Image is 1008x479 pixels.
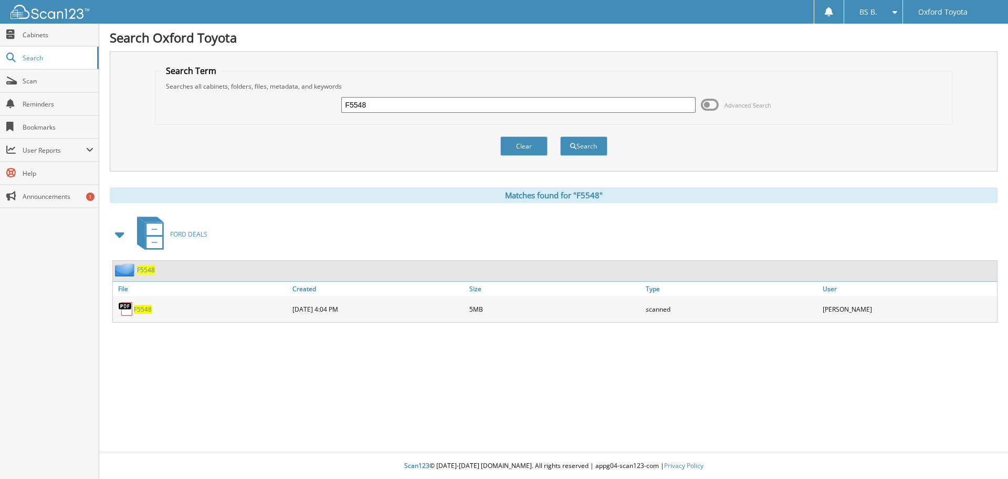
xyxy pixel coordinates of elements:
span: Bookmarks [23,123,93,132]
span: Cabinets [23,30,93,39]
span: Scan [23,77,93,86]
a: FORD DEALS [131,214,207,255]
span: Search [23,54,92,62]
div: Matches found for "F5548" [110,187,997,203]
a: F5548 [137,265,155,274]
span: FORD DEALS [170,230,207,239]
a: Size [467,282,644,296]
button: Search [560,136,607,156]
span: Announcements [23,192,93,201]
span: Scan123 [404,461,429,470]
img: folder2.png [115,263,137,276]
legend: Search Term [161,65,222,77]
span: Oxford Toyota [918,9,968,15]
span: Advanced Search [724,101,771,109]
a: Privacy Policy [664,461,703,470]
div: Searches all cabinets, folders, files, metadata, and keywords [161,82,947,91]
img: scan123-logo-white.svg [10,5,89,19]
img: PDF.png [118,301,134,317]
span: User Reports [23,146,86,155]
a: Created [290,282,467,296]
a: File [113,282,290,296]
div: [DATE] 4:04 PM [290,299,467,320]
div: [PERSON_NAME] [820,299,997,320]
div: scanned [643,299,820,320]
a: User [820,282,997,296]
a: F5548 [134,305,152,314]
a: Type [643,282,820,296]
span: Reminders [23,100,93,109]
span: Help [23,169,93,178]
div: 1 [86,193,94,201]
div: © [DATE]-[DATE] [DOMAIN_NAME]. All rights reserved | appg04-scan123-com | [99,453,1008,479]
button: Clear [500,136,548,156]
div: 5MB [467,299,644,320]
h1: Search Oxford Toyota [110,29,997,46]
span: BS B. [859,9,877,15]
